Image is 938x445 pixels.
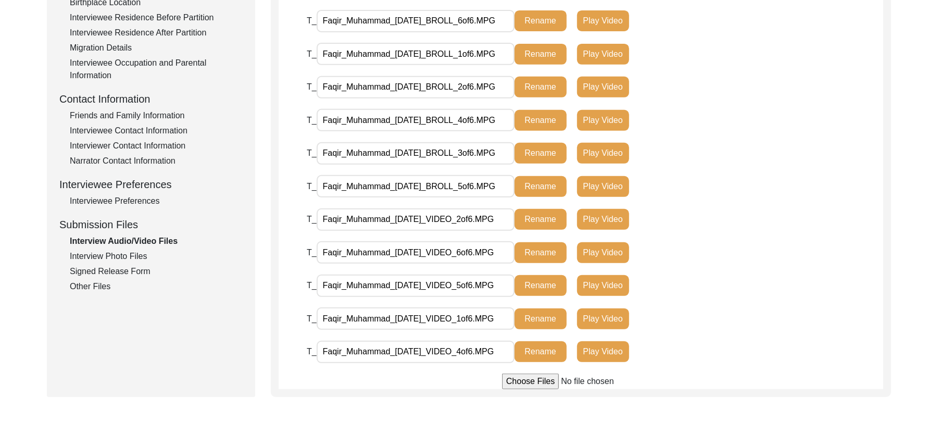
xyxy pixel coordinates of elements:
span: T_ [307,16,317,25]
span: T_ [307,82,317,91]
button: Play Video [577,176,629,197]
div: Interviewee Preferences [59,177,243,192]
div: Interviewee Occupation and Parental Information [70,57,243,82]
span: T_ [307,281,317,290]
div: Submission Files [59,217,243,232]
button: Rename [515,77,567,97]
span: T_ [307,50,317,58]
button: Rename [515,275,567,296]
button: Rename [515,242,567,263]
div: Interviewee Residence After Partition [70,27,243,39]
button: Play Video [577,341,629,362]
div: Other Files [70,280,243,293]
span: T_ [307,215,317,224]
button: Rename [515,110,567,131]
button: Play Video [577,242,629,263]
button: Play Video [577,143,629,164]
span: T_ [307,116,317,125]
button: Rename [515,44,567,65]
div: Migration Details [70,42,243,54]
span: T_ [307,314,317,323]
div: Interviewee Contact Information [70,125,243,137]
button: Rename [515,143,567,164]
button: Rename [515,341,567,362]
button: Play Video [577,10,629,31]
button: Rename [515,209,567,230]
div: Interviewee Preferences [70,195,243,207]
div: Narrator Contact Information [70,155,243,167]
button: Play Video [577,275,629,296]
div: Interview Audio/Video Files [70,235,243,248]
button: Rename [515,10,567,31]
span: T_ [307,248,317,257]
button: Play Video [577,77,629,97]
div: Interviewee Residence Before Partition [70,11,243,24]
div: Interview Photo Files [70,250,243,263]
div: Interviewer Contact Information [70,140,243,152]
div: Friends and Family Information [70,109,243,122]
button: Rename [515,176,567,197]
button: Play Video [577,308,629,329]
button: Play Video [577,209,629,230]
button: Play Video [577,44,629,65]
button: Rename [515,308,567,329]
span: T_ [307,347,317,356]
span: T_ [307,149,317,157]
span: T_ [307,182,317,191]
button: Play Video [577,110,629,131]
div: Contact Information [59,91,243,107]
div: Signed Release Form [70,265,243,278]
